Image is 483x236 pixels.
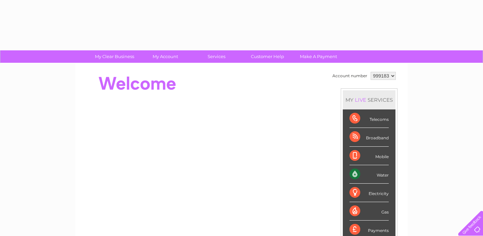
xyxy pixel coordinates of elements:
div: LIVE [354,97,368,103]
a: My Clear Business [87,50,142,63]
div: Electricity [350,184,389,202]
a: Customer Help [240,50,295,63]
div: Broadband [350,128,389,146]
a: My Account [138,50,193,63]
div: MY SERVICES [343,90,395,109]
div: Mobile [350,147,389,165]
div: Gas [350,202,389,221]
a: Services [189,50,244,63]
div: Water [350,165,389,184]
td: Account number [331,70,369,82]
a: Make A Payment [291,50,346,63]
div: Telecoms [350,109,389,128]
